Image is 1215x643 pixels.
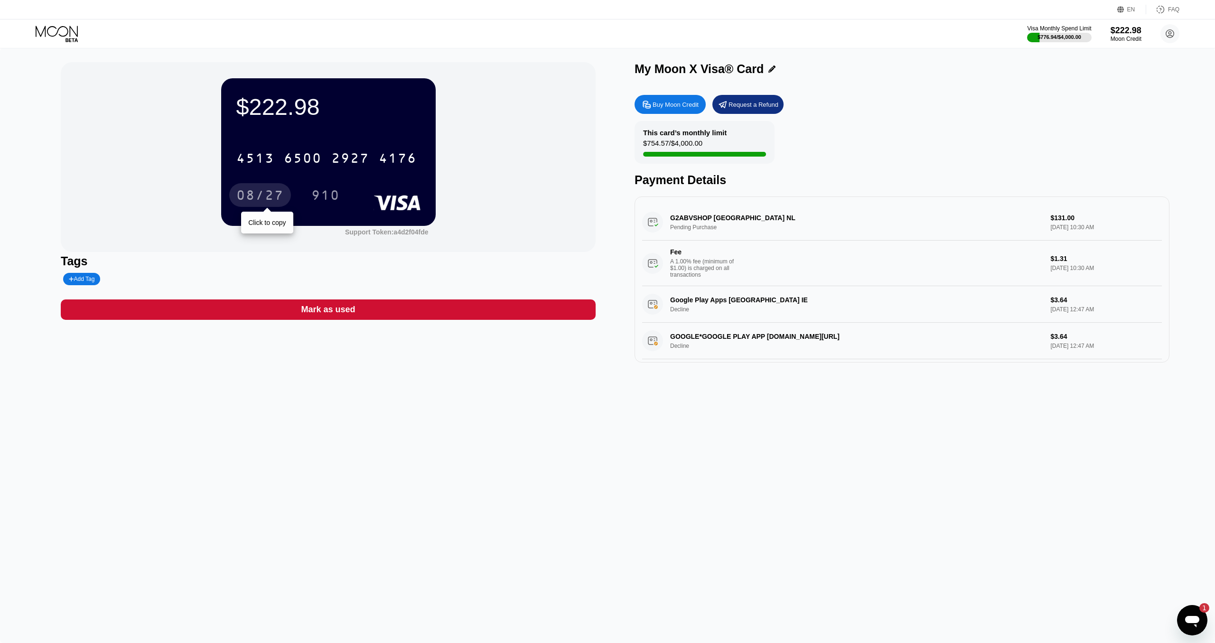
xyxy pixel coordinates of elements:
div: 4513650029274176 [231,146,422,170]
div: 08/27 [236,189,284,204]
div: Mark as used [301,304,355,315]
div: 910 [311,189,340,204]
div: 08/27 [229,183,291,207]
div: Visa Monthly Spend Limit [1027,25,1091,32]
div: Payment Details [635,173,1169,187]
div: 910 [304,183,347,207]
div: $222.98 [1111,26,1141,36]
div: Buy Moon Credit [635,95,706,114]
div: Moon Credit [1111,36,1141,42]
div: Click to copy [248,219,286,226]
div: $776.94 / $4,000.00 [1037,34,1081,40]
div: Buy Moon Credit [653,101,699,109]
div: Support Token:a4d2f04fde [345,228,429,236]
div: Request a Refund [712,95,784,114]
div: 4513 [236,152,274,167]
div: $1.31 [1050,255,1162,262]
div: Support Token: a4d2f04fde [345,228,429,236]
div: FAQ [1168,6,1179,13]
div: $222.98Moon Credit [1111,26,1141,42]
div: A 1.00% fee (minimum of $1.00) is charged on all transactions [670,258,741,278]
div: EN [1127,6,1135,13]
div: 6500 [284,152,322,167]
div: 4176 [379,152,417,167]
div: $754.57 / $4,000.00 [643,139,702,152]
div: Mark as used [61,299,596,320]
div: My Moon X Visa® Card [635,62,764,76]
div: Add Tag [63,273,100,285]
div: Request a Refund [729,101,778,109]
div: Tags [61,254,596,268]
iframe: Schaltfläche zum Öffnen des Messaging-Fensters, 1 ungelesene Nachricht [1177,605,1207,635]
div: [DATE] 10:30 AM [1050,265,1162,271]
div: $222.98 [236,93,421,120]
div: FeeA 1.00% fee (minimum of $1.00) is charged on all transactions$1.31[DATE] 10:30 AM [642,241,1162,286]
div: This card’s monthly limit [643,129,727,137]
div: 2927 [331,152,369,167]
div: Add Tag [69,276,94,282]
div: EN [1117,5,1146,14]
iframe: Anzahl ungelesener Nachrichten [1190,603,1209,613]
div: Visa Monthly Spend Limit$776.94/$4,000.00 [1027,25,1091,42]
div: Fee [670,248,737,256]
div: FAQ [1146,5,1179,14]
